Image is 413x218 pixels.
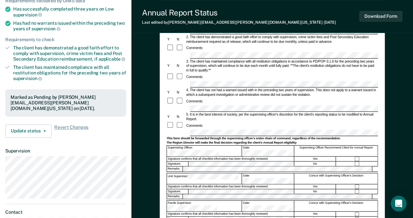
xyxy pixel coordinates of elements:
[167,194,183,199] div: Remarks:
[185,99,204,103] div: Comments:
[242,173,294,184] div: Date:
[166,141,378,145] div: The Region Director will make the final decision regarding the client's Annual Report eligibility
[167,162,188,166] div: Signature:
[324,20,336,25] span: [DATE]
[391,196,406,211] div: Open Intercom Messenger
[167,167,183,171] div: Remarks:
[294,146,378,156] div: Supervising Officer Recommend Client for Annual Report
[13,76,42,81] span: supervision
[294,212,336,216] div: Yes
[11,95,121,111] div: Marked as Pending by [PERSON_NAME][EMAIL_ADDRESS][PERSON_NAME][DOMAIN_NAME][US_STATE] on [DATE].
[294,173,378,184] div: Concur with Supervising Officer's Decision
[5,124,52,138] button: Update status
[142,20,336,25] div: Last edited by [PERSON_NAME][EMAIL_ADDRESS][PERSON_NAME][DOMAIN_NAME][US_STATE]
[294,201,378,211] div: Concur with Supervising Officer's Decision
[5,148,126,154] dt: Supervision
[185,123,204,128] div: Comments:
[185,46,204,50] div: Comments:
[294,157,336,161] div: Yes
[166,137,378,141] div: This form should be forwarded through the supervising officer's entire chain of command, regardle...
[166,90,176,95] div: Y
[54,124,88,138] span: Revert Changes
[166,64,176,68] div: Y
[99,56,125,62] span: applicable
[13,65,126,81] div: The client has maintained compliance with all restitution obligations for the preceding two years of
[166,115,176,119] div: Y
[294,184,336,189] div: Yes
[185,112,378,122] div: 5. It is in the best interest of society, per the supervising officer's discretion for the client...
[13,6,126,17] div: Has successfully completed three years on Low
[185,88,378,97] div: 4. The client has not had a warrant issued with in the preceding two years of supervision. This d...
[185,75,204,79] div: Comments:
[5,209,126,215] dt: Contact
[359,11,402,22] button: Download Form
[13,12,42,17] span: supervision
[242,201,294,211] div: Date:
[167,189,188,194] div: Signature:
[167,146,242,156] div: Supervising Officer:
[294,162,336,166] div: No
[167,157,294,161] div: Signature confirms that all checklist information has been thoroughly reviewed.
[5,37,126,42] div: Requirements to check
[167,173,242,184] div: Unit Supervisor:
[13,45,126,62] div: The client has demonstrated a good faith effort to comply with supervision, crime victim fees and...
[176,90,185,95] div: N
[167,201,242,211] div: Parole Supervisor:
[167,184,294,189] div: Signature confirms that all checklist information has been thoroughly reviewed.
[185,35,378,44] div: 2. The client has demonstrated a good faith effort to comply with supervision, crime victim fees ...
[176,37,185,41] div: N
[32,26,60,31] span: supervision
[242,146,294,156] div: Date:
[185,59,378,73] div: 3. The client has maintained compliance with all restitution obligations in accordance to PD/POP-...
[167,212,294,216] div: Signature confirms that all checklist information has been thoroughly reviewed.
[142,8,336,17] div: Annual Report Status
[13,20,126,32] div: Has had no warrants issued within the preceding two years of
[176,64,185,68] div: N
[294,189,336,194] div: No
[176,115,185,119] div: N
[166,37,176,41] div: Y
